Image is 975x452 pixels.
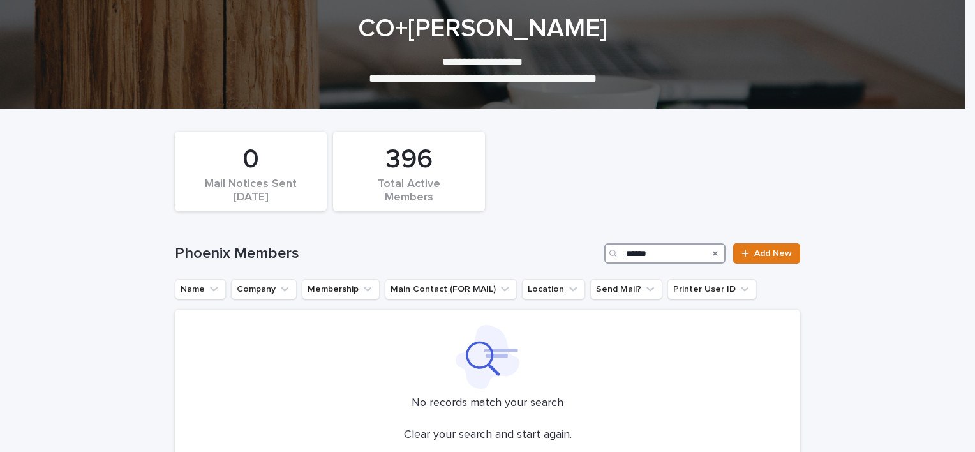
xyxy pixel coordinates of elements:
button: Printer User ID [667,279,757,299]
div: 0 [197,144,305,176]
div: 396 [355,144,463,176]
button: Location [522,279,585,299]
p: No records match your search [190,396,785,411]
button: Send Mail? [590,279,662,299]
button: Membership [302,279,380,299]
div: Total Active Members [355,177,463,204]
button: Name [175,279,226,299]
h1: Phoenix Members [175,245,599,263]
button: Main Contact (FOR MAIL) [385,279,517,299]
p: Clear your search and start again. [404,428,572,442]
button: Company [231,279,297,299]
h1: CO+[PERSON_NAME] [170,13,795,44]
input: Search [604,243,726,264]
a: Add New [733,243,800,264]
span: Add New [754,249,792,258]
div: Mail Notices Sent [DATE] [197,177,305,204]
